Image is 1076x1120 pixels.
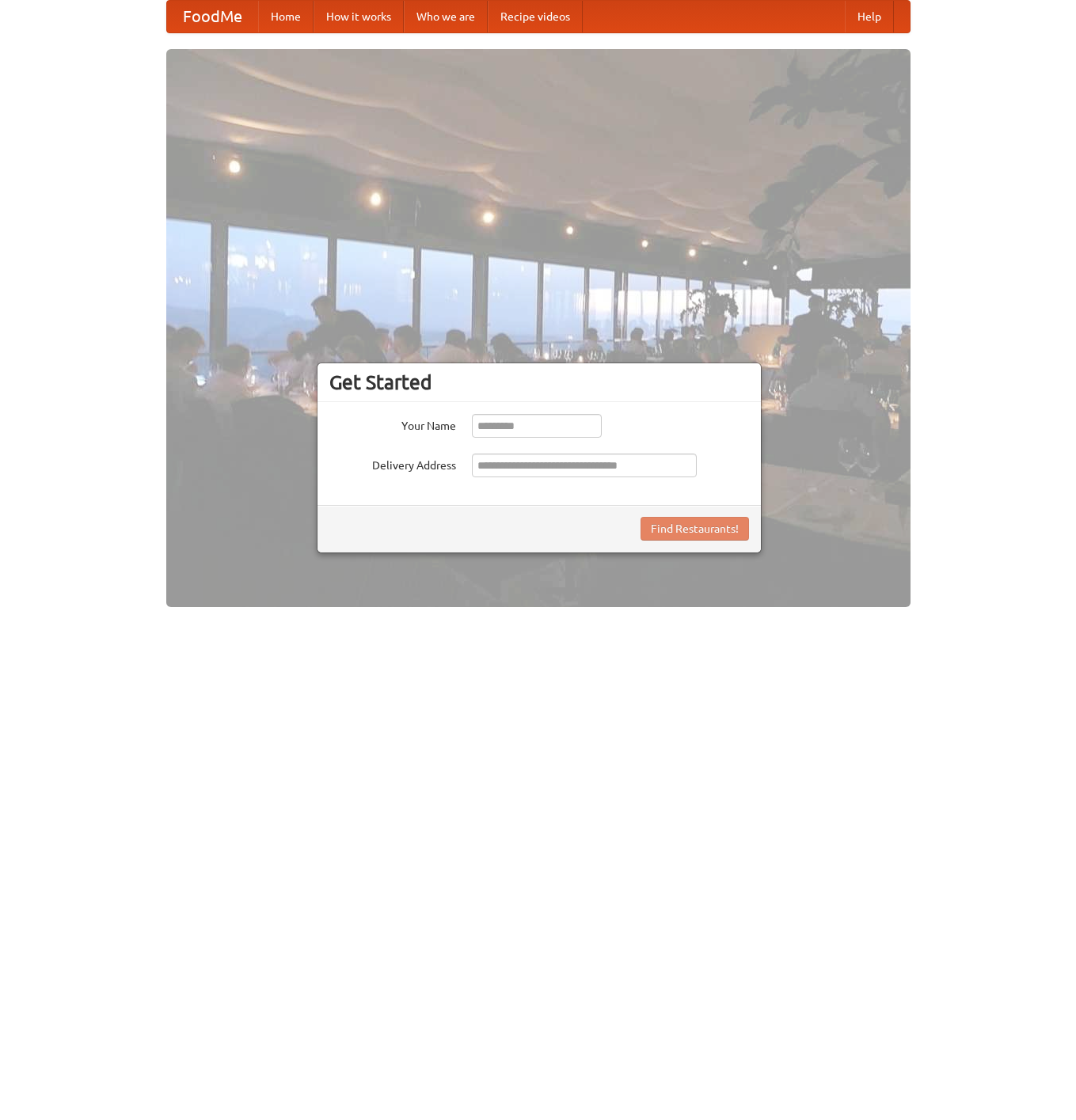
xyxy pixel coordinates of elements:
[258,1,314,32] a: Home
[488,1,583,32] a: Recipe videos
[641,517,749,541] button: Find Restaurants!
[845,1,894,32] a: Help
[329,414,456,434] label: Your Name
[314,1,404,32] a: How it works
[167,1,258,32] a: FoodMe
[329,454,456,473] label: Delivery Address
[329,370,749,394] h3: Get Started
[404,1,488,32] a: Who we are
